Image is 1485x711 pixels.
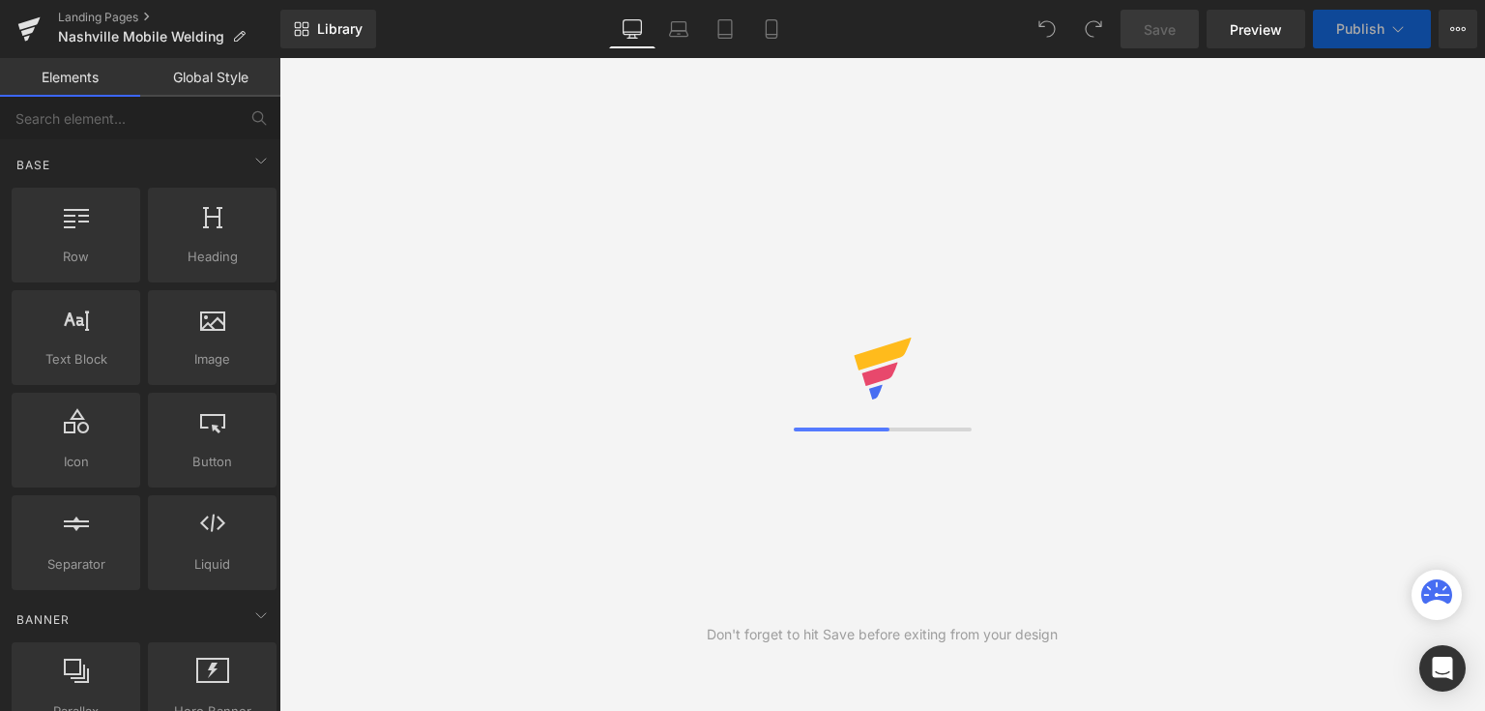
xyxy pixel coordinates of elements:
button: Publish [1313,10,1431,48]
a: Global Style [140,58,280,97]
button: Redo [1074,10,1113,48]
span: Row [17,247,134,267]
span: Liquid [154,554,271,575]
span: Base [15,156,52,174]
a: Tablet [702,10,748,48]
span: Publish [1336,21,1384,37]
span: Image [154,349,271,370]
a: Landing Pages [58,10,280,25]
span: Text Block [17,349,134,370]
span: Library [317,20,363,38]
span: Banner [15,610,72,629]
button: Undo [1028,10,1066,48]
span: Nashville Mobile Welding [58,29,224,44]
a: New Library [280,10,376,48]
a: Mobile [748,10,795,48]
span: Heading [154,247,271,267]
a: Laptop [655,10,702,48]
button: More [1439,10,1477,48]
a: Preview [1207,10,1305,48]
span: Button [154,452,271,472]
div: Open Intercom Messenger [1419,645,1466,692]
div: Don't forget to hit Save before exiting from your design [707,624,1058,645]
span: Separator [17,554,134,575]
a: Desktop [609,10,655,48]
span: Icon [17,452,134,472]
span: Preview [1230,19,1282,40]
span: Save [1144,19,1176,40]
